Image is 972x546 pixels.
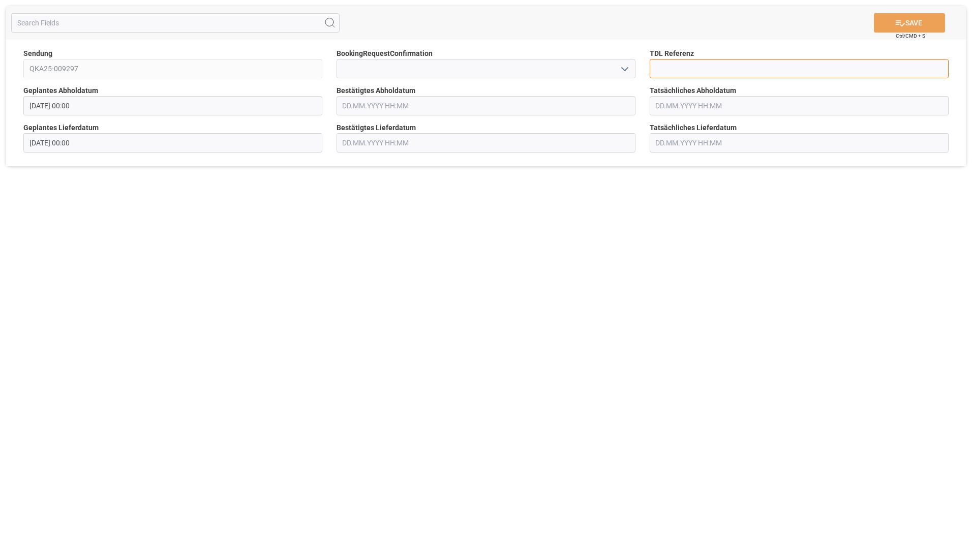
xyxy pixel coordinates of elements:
[650,123,737,133] span: Tatsächliches Lieferdatum
[650,85,736,96] span: Tatsächliches Abholdatum
[337,48,433,59] span: BookingRequestConfirmation
[896,32,925,40] span: Ctrl/CMD + S
[337,133,635,153] input: DD.MM.YYYY HH:MM
[337,123,416,133] span: Bestätigtes Lieferdatum
[23,133,322,153] input: DD.MM.YYYY HH:MM
[650,48,694,59] span: TDL Referenz
[337,85,415,96] span: Bestätigtes Abholdatum
[23,85,98,96] span: Geplantes Abholdatum
[23,48,52,59] span: Sendung
[650,96,949,115] input: DD.MM.YYYY HH:MM
[23,96,322,115] input: DD.MM.YYYY HH:MM
[23,123,99,133] span: Geplantes Lieferdatum
[874,13,945,33] button: SAVE
[11,13,340,33] input: Search Fields
[337,96,635,115] input: DD.MM.YYYY HH:MM
[616,61,631,77] button: open menu
[650,133,949,153] input: DD.MM.YYYY HH:MM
